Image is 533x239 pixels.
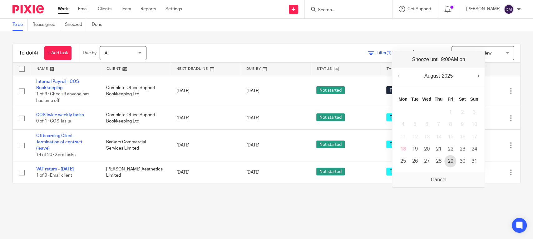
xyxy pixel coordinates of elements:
[386,86,406,94] span: Payroll
[105,51,109,55] span: All
[44,46,72,60] a: + Add task
[432,143,444,155] button: 21
[12,5,44,13] img: Pixie
[170,107,240,129] td: [DATE]
[423,71,441,81] div: August
[92,19,107,31] a: Done
[316,86,345,94] span: Not started
[435,97,442,102] abbr: Thursday
[377,51,396,55] span: Filter
[32,19,60,31] a: Reassigned
[170,161,240,184] td: [DATE]
[397,155,409,167] button: 25
[36,153,76,157] span: 14 of 20 · Xero tasks
[141,6,156,12] a: Reports
[386,141,407,148] span: To start
[468,155,480,167] button: 31
[36,119,71,124] span: 0 of 1 · COS Tasks
[468,143,480,155] button: 24
[316,141,345,148] span: Not started
[36,92,89,103] span: 1 of 9 · Check if anyone has had time off
[448,97,453,102] abbr: Friday
[170,129,240,161] td: [DATE]
[470,97,478,102] abbr: Sunday
[36,174,72,178] span: 1 of 9 · Email client
[475,71,481,81] button: Next Month
[100,75,170,107] td: Complete Office Support Bookkeeping Ltd
[386,113,407,121] span: To start
[459,97,466,102] abbr: Saturday
[246,116,259,120] span: [DATE]
[100,129,170,161] td: Barkers Commercial Services Limited
[387,51,392,55] span: (1)
[246,89,259,93] span: [DATE]
[316,168,345,175] span: Not started
[170,75,240,107] td: [DATE]
[456,143,468,155] button: 23
[386,168,407,175] span: To start
[387,67,397,70] span: Tags
[432,155,444,167] button: 28
[100,161,170,184] td: [PERSON_NAME] Aesthetics Limited
[456,155,468,167] button: 30
[421,155,432,167] button: 27
[409,143,421,155] button: 19
[246,143,259,147] span: [DATE]
[398,97,407,102] abbr: Monday
[422,97,431,102] abbr: Wednesday
[441,71,454,81] div: 2025
[32,50,38,55] span: (4)
[100,107,170,129] td: Complete Office Support Bookkeeping Ltd
[65,19,87,31] a: Snoozed
[421,143,432,155] button: 20
[83,50,96,56] p: Due by
[395,71,402,81] button: Previous Month
[317,7,373,13] input: Search
[165,6,182,12] a: Settings
[19,50,38,56] h1: To do
[36,113,84,117] a: COS twice weekly tasks
[466,6,501,12] p: [PERSON_NAME]
[246,170,259,174] span: [DATE]
[58,6,69,12] a: Work
[316,113,345,121] span: Not started
[411,97,419,102] abbr: Tuesday
[504,4,514,14] img: svg%3E
[12,19,28,31] a: To do
[78,6,88,12] a: Email
[444,155,456,167] button: 29
[121,6,131,12] a: Team
[36,167,74,171] a: VAT return - [DATE]
[36,134,82,151] a: Offboarding Client - Termination of contract (leave)
[36,79,79,90] a: Internal Payroll - COS Bookkeeping
[409,155,421,167] button: 26
[98,6,111,12] a: Clients
[407,7,432,11] span: Get Support
[444,143,456,155] button: 22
